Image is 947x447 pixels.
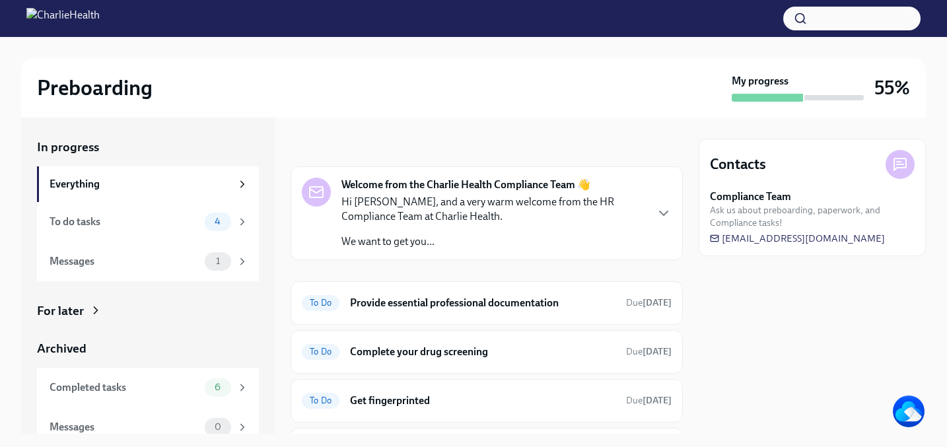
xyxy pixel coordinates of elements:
a: Completed tasks6 [37,368,259,407]
h6: Provide essential professional documentation [350,296,615,310]
span: Ask us about preboarding, paperwork, and Compliance tasks! [710,204,915,229]
p: We want to get you... [341,234,645,249]
strong: My progress [732,74,789,88]
div: Messages [50,254,199,269]
h3: 55% [874,76,910,100]
span: Due [626,297,672,308]
div: Completed tasks [50,380,199,395]
p: Hi [PERSON_NAME], and a very warm welcome from the HR Compliance Team at Charlie Health. [341,195,645,224]
h2: Preboarding [37,75,153,101]
strong: [DATE] [643,395,672,406]
h4: Contacts [710,155,766,174]
span: Due [626,395,672,406]
a: Messages1 [37,242,259,281]
a: Archived [37,340,259,357]
div: Messages [50,420,199,434]
a: To DoGet fingerprintedDue[DATE] [302,390,672,411]
span: August 31st, 2025 08:00 [626,345,672,358]
span: To Do [302,395,339,405]
a: Messages0 [37,407,259,447]
span: To Do [302,298,339,308]
strong: Compliance Team [710,189,791,204]
a: To do tasks4 [37,202,259,242]
img: CharlieHealth [26,8,100,29]
a: For later [37,302,259,320]
h6: Get fingerprinted [350,394,615,408]
div: To do tasks [50,215,199,229]
span: August 31st, 2025 08:00 [626,394,672,407]
div: Everything [50,177,231,191]
span: 1 [208,256,228,266]
a: In progress [37,139,259,156]
strong: [DATE] [643,297,672,308]
span: 6 [207,382,228,392]
h6: Complete your drug screening [350,345,615,359]
span: To Do [302,347,339,357]
span: 4 [207,217,228,226]
a: To DoComplete your drug screeningDue[DATE] [302,341,672,362]
span: August 30th, 2025 08:00 [626,296,672,309]
div: For later [37,302,84,320]
a: Everything [37,166,259,202]
span: Due [626,346,672,357]
strong: Welcome from the Charlie Health Compliance Team 👋 [341,178,590,192]
strong: [DATE] [643,346,672,357]
span: 0 [207,422,229,432]
a: [EMAIL_ADDRESS][DOMAIN_NAME] [710,232,885,245]
div: In progress [291,139,353,156]
a: To DoProvide essential professional documentationDue[DATE] [302,292,672,314]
